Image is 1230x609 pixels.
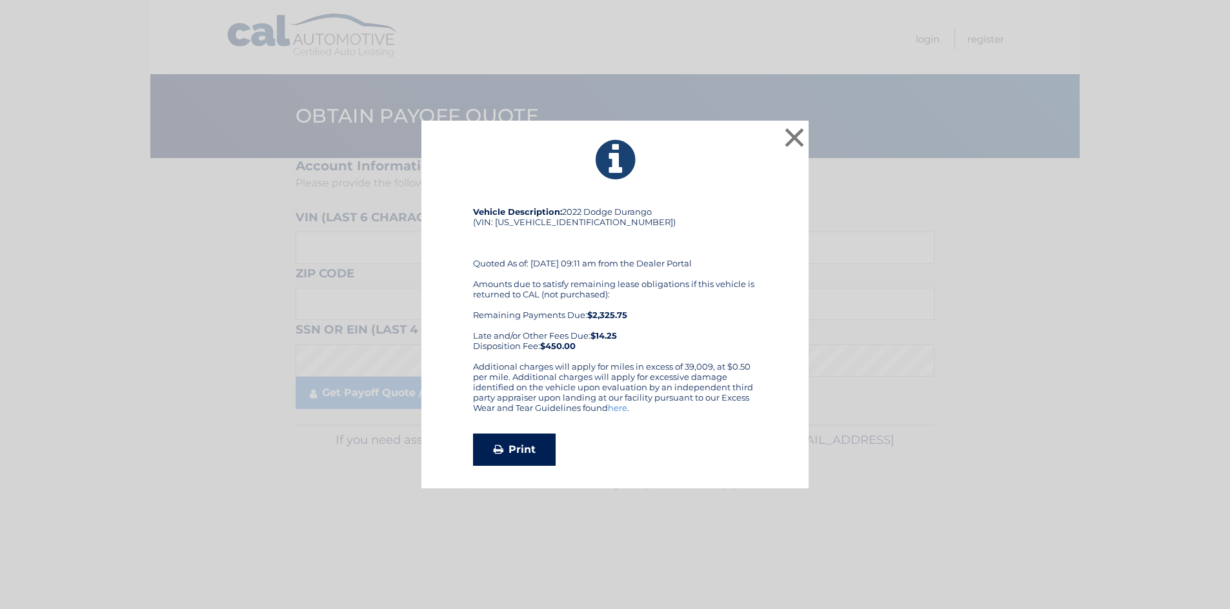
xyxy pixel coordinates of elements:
[473,279,757,351] div: Amounts due to satisfy remaining lease obligations if this vehicle is returned to CAL (not purcha...
[473,206,562,217] strong: Vehicle Description:
[608,403,627,413] a: here
[587,310,627,320] b: $2,325.75
[540,341,576,351] strong: $450.00
[473,361,757,423] div: Additional charges will apply for miles in excess of 39,009, at $0.50 per mile. Additional charge...
[473,434,556,466] a: Print
[473,206,757,361] div: 2022 Dodge Durango (VIN: [US_VEHICLE_IDENTIFICATION_NUMBER]) Quoted As of: [DATE] 09:11 am from t...
[781,125,807,150] button: ×
[590,330,617,341] b: $14.25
